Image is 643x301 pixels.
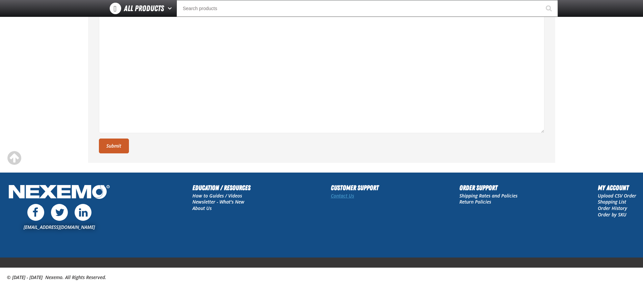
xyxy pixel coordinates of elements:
[459,199,491,205] a: Return Policies
[331,183,379,193] h2: Customer Support
[459,183,517,193] h2: Order Support
[7,151,22,165] div: Scroll to the top
[459,192,517,199] a: Shipping Rates and Policies
[192,183,250,193] h2: Education / Resources
[598,192,636,199] a: Upload CSV Order
[598,211,626,218] a: Order by SKU
[192,192,242,199] a: How to Guides / Videos
[598,183,636,193] h2: My Account
[124,2,164,14] span: All Products
[99,139,129,153] button: Submit
[192,199,244,205] a: Newsletter - What's New
[598,199,626,205] a: Shopping List
[598,205,627,211] a: Order History
[192,205,212,211] a: About Us
[24,224,95,230] a: [EMAIL_ADDRESS][DOMAIN_NAME]
[331,192,354,199] a: Contact Us
[7,183,112,203] img: Nexemo Logo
